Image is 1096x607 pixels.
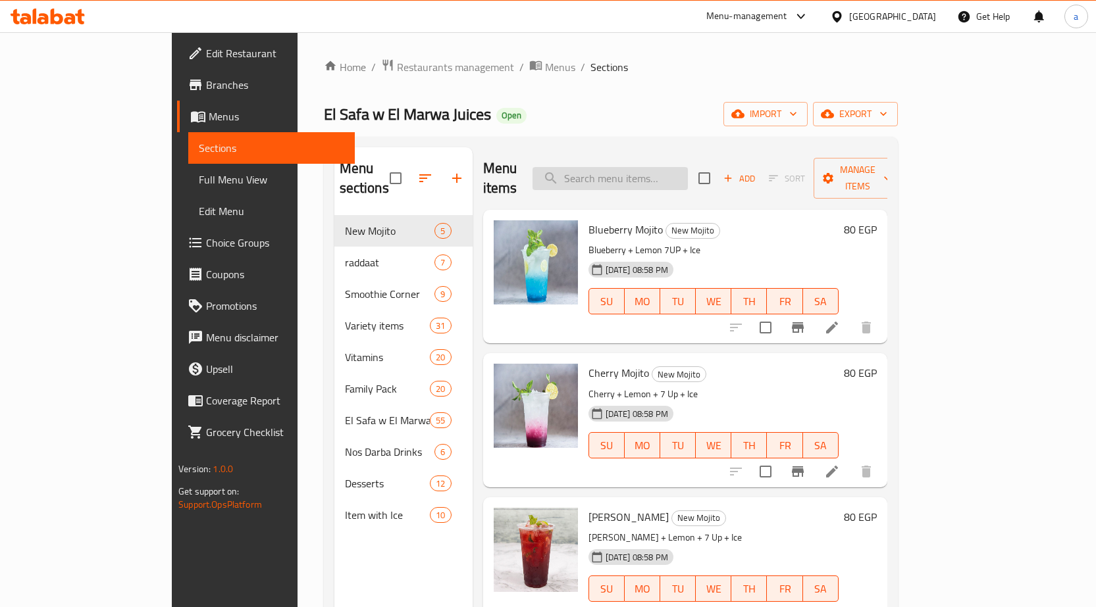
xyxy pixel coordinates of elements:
span: Select to update [752,458,779,485]
button: Add section [441,162,473,194]
a: Edit menu item [824,320,840,335]
div: items [434,444,451,460]
span: [DATE] 08:58 PM [600,408,673,420]
span: 12 [431,477,450,490]
p: Blueberry + Lemon 7UP + Ice [588,242,839,258]
div: raddaat7 [334,247,473,278]
button: WE [696,432,731,458]
button: SA [803,288,839,314]
span: export [823,106,887,122]
button: Branch-specific-item [782,456,814,487]
span: a [1074,9,1078,24]
span: Menus [209,109,344,124]
div: Menu-management [706,9,787,24]
span: MO [630,579,655,598]
span: MO [630,292,655,311]
span: Select to update [752,314,779,341]
span: Sort sections [409,162,441,194]
span: 20 [431,383,450,395]
div: New Mojito5 [334,215,473,247]
span: El Safa w El Marwa Juices [324,99,491,129]
a: Coverage Report [177,385,355,416]
span: FR [772,579,797,598]
span: Smoothie Corner [345,286,435,302]
div: Smoothie Corner9 [334,278,473,310]
span: import [734,106,797,122]
a: Grocery Checklist [177,416,355,448]
span: Upsell [206,361,344,377]
span: FR [772,292,797,311]
span: TU [665,579,691,598]
div: items [430,349,451,365]
span: WE [701,579,726,598]
a: Sections [188,132,355,164]
span: New Mojito [666,223,719,238]
div: items [430,412,451,428]
span: [DATE] 08:58 PM [600,264,673,276]
span: 9 [435,288,450,301]
span: Sections [199,140,344,156]
div: items [430,381,451,397]
li: / [581,59,585,75]
span: [PERSON_NAME] [588,507,669,527]
div: New Mojito [671,510,726,526]
div: New Mojito [345,223,435,239]
span: Add [721,171,757,186]
span: Select section first [760,168,814,189]
span: Branches [206,77,344,93]
button: Add [718,168,760,189]
div: [GEOGRAPHIC_DATA] [849,9,936,24]
span: Get support on: [178,483,239,500]
span: SA [808,292,833,311]
span: Promotions [206,298,344,314]
span: Menu disclaimer [206,329,344,345]
div: New Mojito [665,223,720,239]
button: TH [731,432,767,458]
span: Vitamins [345,349,431,365]
div: Variety items31 [334,310,473,341]
span: Nos Darba Drinks [345,444,435,460]
span: Sections [590,59,628,75]
div: Family Pack20 [334,373,473,404]
li: / [371,59,376,75]
div: items [430,475,451,491]
a: Coupons [177,258,355,290]
li: / [519,59,524,75]
span: [DATE] 08:58 PM [600,551,673,564]
a: Menu disclaimer [177,322,355,353]
a: Edit menu item [824,464,840,479]
span: 7 [435,256,450,269]
span: Coverage Report [206,393,344,408]
nav: Menu sections [334,210,473,536]
img: Cherry Mojito [494,364,578,448]
button: TU [660,432,696,458]
nav: breadcrumb [324,59,898,76]
p: Cherry + Lemon + 7 Up + Ice [588,386,839,402]
span: Menus [545,59,575,75]
span: TU [665,436,691,455]
span: Edit Restaurant [206,45,344,61]
div: items [430,507,451,523]
button: FR [767,288,802,314]
button: TH [731,288,767,314]
div: Family Pack [345,381,431,397]
div: items [434,286,451,302]
div: Desserts12 [334,468,473,499]
span: 1.0.0 [213,460,233,477]
span: Select section [691,164,718,192]
input: search [533,167,688,190]
span: Item with Ice [345,507,431,523]
button: delete [850,312,882,343]
span: TH [737,436,762,455]
div: raddaat [345,255,435,270]
span: TH [737,579,762,598]
button: TU [660,575,696,602]
span: FR [772,436,797,455]
a: Branches [177,69,355,101]
span: WE [701,436,726,455]
span: Select all sections [382,164,409,192]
